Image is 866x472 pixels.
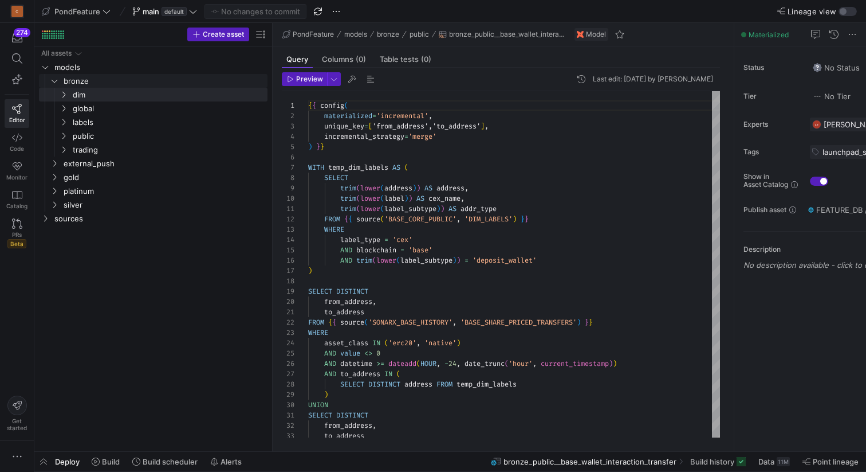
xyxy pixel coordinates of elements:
span: models [54,61,266,74]
span: AND [340,245,352,255]
span: { [328,318,332,327]
span: PRs [12,231,22,238]
span: 'deposit_wallet' [473,256,537,265]
span: DISTINCT [368,380,400,389]
div: 9 [282,183,294,193]
span: , [533,359,537,368]
button: Build [86,452,125,471]
div: 26 [282,358,294,369]
span: current_timestamp [541,359,609,368]
span: IN [372,338,380,348]
div: 274 [14,28,30,37]
span: WHERE [308,328,328,337]
span: Point lineage [813,457,859,466]
span: , [452,318,456,327]
span: = [364,122,368,131]
span: ) [440,204,444,213]
span: source [356,214,380,224]
span: AS [424,184,432,193]
span: , [485,122,489,131]
button: PondFeature [39,4,113,19]
span: 'merge' [408,132,436,141]
div: 19 [282,286,294,297]
span: labels [73,116,266,129]
button: models [341,28,370,41]
span: Tier [743,92,801,100]
span: } [316,142,320,151]
span: external_push [64,157,266,170]
div: LZ [812,120,821,129]
div: 1 [282,100,294,111]
span: - [444,359,448,368]
span: Materialized [749,30,789,39]
span: AS [448,204,456,213]
div: 28 [282,379,294,389]
div: Press SPACE to select this row. [39,46,267,60]
span: No Status [813,63,860,72]
span: = [372,111,376,120]
span: main [143,7,159,16]
span: Code [10,145,24,152]
span: ) [308,266,312,275]
span: { [312,101,316,110]
span: DISTINCT [336,411,368,420]
span: 'hour' [509,359,533,368]
span: date_trunc [465,359,505,368]
div: 10 [282,193,294,204]
div: 22 [282,317,294,327]
span: incremental_strategy [324,132,404,141]
span: Catalog [6,202,27,209]
button: No tierNo Tier [810,89,853,104]
span: ( [356,204,360,213]
span: Publish asset [743,206,786,214]
span: Table tests [380,56,431,63]
span: Columns [322,56,366,63]
span: ) [324,390,328,399]
div: 3 [282,121,294,131]
span: Build [102,457,120,466]
span: 24 [448,359,456,368]
span: ( [380,184,384,193]
img: undefined [577,31,584,38]
span: Deploy [55,457,80,466]
span: Beta [7,239,26,248]
span: ( [380,214,384,224]
span: 'BASE_SHARE_PRICED_TRANSFERS' [460,318,577,327]
span: ( [396,256,400,265]
div: Press SPACE to select this row. [39,74,267,88]
span: Query [286,56,308,63]
div: Press SPACE to select this row. [39,212,267,225]
span: to_address [324,307,364,317]
span: Model [586,30,606,38]
span: 'native' [424,338,456,348]
div: Press SPACE to select this row. [39,115,267,129]
div: 11M [777,457,790,466]
span: ( [356,184,360,193]
span: to_address [324,431,364,440]
span: address [436,184,465,193]
span: materialized [324,111,372,120]
div: Press SPACE to select this row. [39,184,267,198]
span: lower [360,184,380,193]
span: , [372,421,376,430]
span: default [162,7,187,16]
span: WITH [308,163,324,172]
span: Create asset [203,30,244,38]
span: config [320,101,344,110]
button: Create asset [187,28,249,41]
button: PondFeature [280,28,337,41]
div: 23 [282,327,294,338]
button: bronze_public__base_wallet_interaction_transfer [436,28,568,41]
span: , [416,338,420,348]
span: ) [613,359,617,368]
div: 11 [282,204,294,214]
span: { [332,318,336,327]
span: SELECT [308,411,332,420]
span: trading [73,143,266,157]
span: ( [356,194,360,203]
span: dim [73,88,266,102]
div: 31 [282,410,294,420]
span: FROM [324,214,340,224]
span: SELECT [308,287,332,296]
span: IN [384,369,392,379]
